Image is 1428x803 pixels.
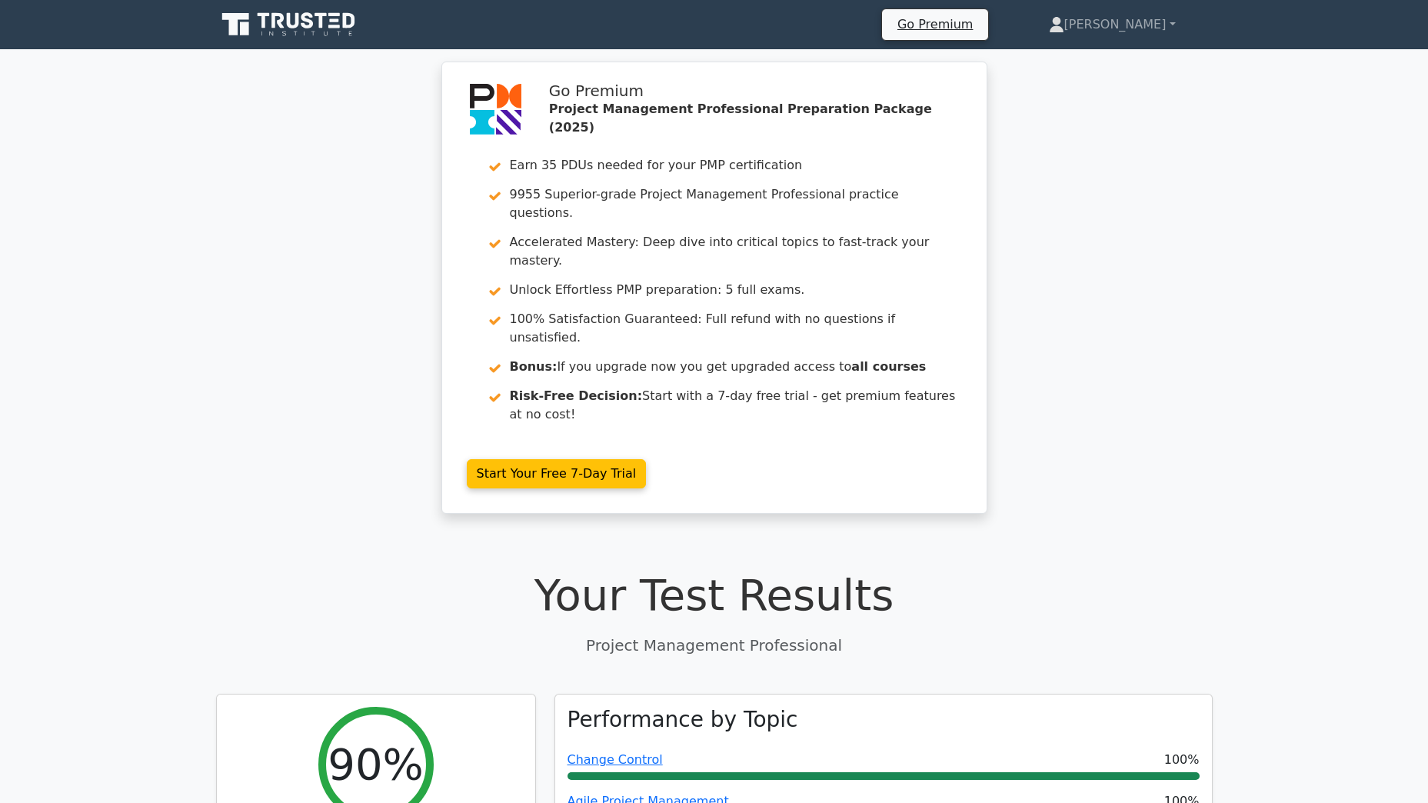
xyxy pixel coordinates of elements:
a: [PERSON_NAME] [1012,9,1213,40]
h3: Performance by Topic [568,707,798,733]
a: Go Premium [888,14,982,35]
a: Change Control [568,752,663,767]
h1: Your Test Results [216,569,1213,621]
p: Project Management Professional [216,634,1213,657]
span: 100% [1164,751,1200,769]
h2: 90% [328,738,423,790]
a: Start Your Free 7-Day Trial [467,459,647,488]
